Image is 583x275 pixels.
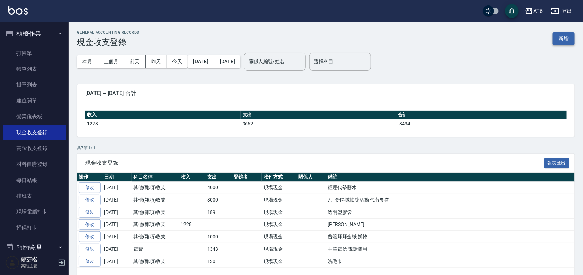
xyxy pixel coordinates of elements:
[79,219,101,230] a: 修改
[132,173,179,182] th: 科目名稱
[102,255,132,267] td: [DATE]
[3,140,66,156] a: 高階收支登錄
[132,255,179,267] td: 其他(雜項)收支
[262,218,296,231] td: 現場現金
[79,182,101,193] a: 修改
[79,195,101,205] a: 修改
[326,218,575,231] td: [PERSON_NAME]
[505,4,519,18] button: save
[262,206,296,218] td: 現場現金
[85,111,241,119] th: 收入
[262,173,296,182] th: 收付方式
[241,119,396,128] td: 9662
[79,244,101,254] a: 修改
[241,111,396,119] th: 支出
[262,243,296,255] td: 現場現金
[326,231,575,243] td: 普渡拜拜金紙 餅乾
[102,194,132,206] td: [DATE]
[3,77,66,93] a: 掛單列表
[522,4,546,18] button: AT6
[262,255,296,267] td: 現場現金
[77,55,98,68] button: 本月
[21,263,56,269] p: 高階主管
[3,109,66,125] a: 營業儀表板
[205,231,232,243] td: 1000
[262,194,296,206] td: 現場現金
[179,173,206,182] th: 收入
[132,182,179,194] td: 其他(雜項)收支
[8,6,28,15] img: Logo
[326,255,575,267] td: 洗毛巾
[167,55,188,68] button: 今天
[533,7,543,15] div: AT6
[262,231,296,243] td: 現場現金
[77,30,139,35] h2: GENERAL ACCOUNTING RECORDS
[205,182,232,194] td: 4000
[553,32,575,45] button: 新增
[85,160,544,167] span: 現金收支登錄
[3,61,66,77] a: 帳單列表
[132,206,179,218] td: 其他(雜項)收支
[553,35,575,42] a: 新增
[3,172,66,188] a: 每日結帳
[3,156,66,172] a: 材料自購登錄
[132,231,179,243] td: 其他(雜項)收支
[102,231,132,243] td: [DATE]
[205,243,232,255] td: 1343
[102,243,132,255] td: [DATE]
[79,207,101,218] a: 修改
[79,256,101,267] a: 修改
[205,206,232,218] td: 189
[3,204,66,220] a: 現場電腦打卡
[102,206,132,218] td: [DATE]
[296,173,326,182] th: 關係人
[544,158,570,169] button: 報表匯出
[132,218,179,231] td: 其他(雜項)收支
[5,256,19,270] img: Person
[79,231,101,242] a: 修改
[214,55,240,68] button: [DATE]
[179,218,206,231] td: 1228
[326,194,575,206] td: 7月份區域抽獎活動 代替餐眷
[3,45,66,61] a: 打帳單
[77,145,575,151] p: 共 7 筆, 1 / 1
[232,173,262,182] th: 登錄者
[77,37,139,47] h3: 現金收支登錄
[146,55,167,68] button: 昨天
[85,90,567,97] span: [DATE] ~ [DATE] 合計
[3,188,66,204] a: 排班表
[3,220,66,236] a: 掃碼打卡
[3,239,66,256] button: 預約管理
[396,111,567,119] th: 合計
[102,173,132,182] th: 日期
[102,182,132,194] td: [DATE]
[21,256,56,263] h5: 鄭莛楷
[132,194,179,206] td: 其他(雜項)收支
[262,182,296,194] td: 現場現金
[98,55,124,68] button: 上個月
[188,55,214,68] button: [DATE]
[3,125,66,140] a: 現金收支登錄
[102,218,132,231] td: [DATE]
[326,182,575,194] td: 經理代墊薪水
[205,255,232,267] td: 130
[326,173,575,182] th: 備註
[326,206,575,218] td: 透明塑膠袋
[544,159,570,166] a: 報表匯出
[77,173,102,182] th: 操作
[132,243,179,255] td: 電費
[3,93,66,108] a: 座位開單
[85,119,241,128] td: 1228
[396,119,567,128] td: -8434
[326,243,575,255] td: 中華電信 電話費用
[124,55,146,68] button: 前天
[205,194,232,206] td: 3000
[205,173,232,182] th: 支出
[3,25,66,43] button: 櫃檯作業
[548,5,575,18] button: 登出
